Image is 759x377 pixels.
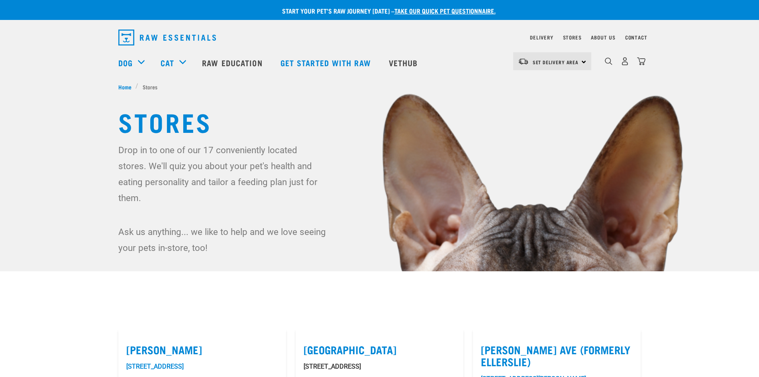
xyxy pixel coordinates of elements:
label: [PERSON_NAME] [126,343,278,356]
a: Delivery [530,36,553,39]
label: [PERSON_NAME] Ave (Formerly Ellerslie) [481,343,633,368]
img: home-icon-1@2x.png [605,57,612,65]
label: [GEOGRAPHIC_DATA] [304,343,455,356]
img: Raw Essentials Logo [118,30,216,45]
a: Get started with Raw [273,47,381,79]
a: About Us [591,36,615,39]
p: [STREET_ADDRESS] [304,362,455,371]
a: Contact [625,36,647,39]
nav: dropdown navigation [112,26,647,49]
h1: Stores [118,107,641,136]
a: Raw Education [194,47,272,79]
a: Stores [563,36,582,39]
img: home-icon@2x.png [637,57,645,65]
a: Dog [118,57,133,69]
a: Home [118,83,136,91]
a: Cat [161,57,174,69]
a: Vethub [381,47,428,79]
nav: breadcrumbs [118,83,641,91]
a: take our quick pet questionnaire. [394,9,496,12]
p: Drop in to one of our 17 conveniently located stores. We'll quiz you about your pet's health and ... [118,142,328,206]
span: Set Delivery Area [533,61,579,63]
img: user.png [621,57,629,65]
a: [STREET_ADDRESS] [126,363,184,370]
img: van-moving.png [518,58,529,65]
p: Ask us anything... we like to help and we love seeing your pets in-store, too! [118,224,328,256]
span: Home [118,83,131,91]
